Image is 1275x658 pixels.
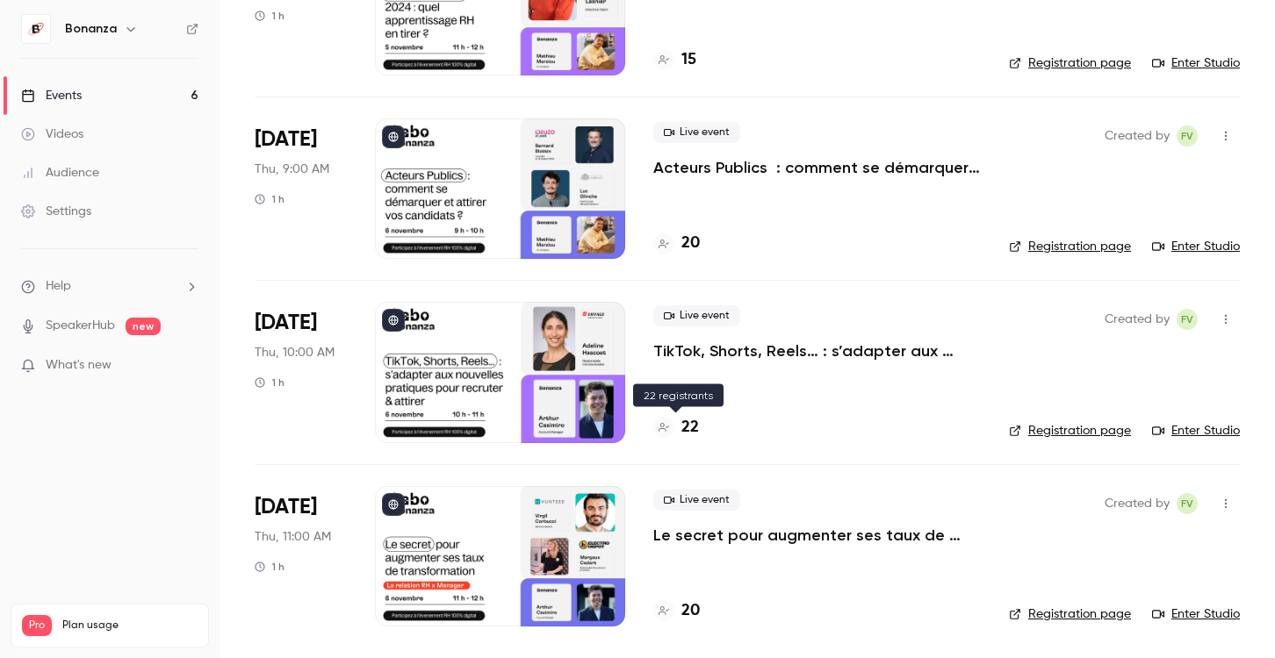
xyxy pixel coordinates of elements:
a: Registration page [1009,238,1131,255]
div: Events [21,87,82,104]
a: Enter Studio [1152,54,1240,72]
a: Enter Studio [1152,238,1240,255]
span: Fabio Vilarinho [1177,309,1198,330]
span: [DATE] [255,125,317,154]
img: Bonanza [22,15,50,43]
iframe: Noticeable Trigger [177,358,198,374]
div: 1 h [255,192,285,206]
h4: 20 [681,232,700,255]
span: Created by [1105,493,1170,514]
span: Live event [653,305,740,326]
li: help-dropdown-opener [21,277,198,296]
a: Enter Studio [1152,605,1240,623]
div: 1 h [255,9,285,23]
span: Thu, 10:00 AM [255,344,335,361]
a: 20 [653,599,700,623]
a: Registration page [1009,605,1131,623]
a: Le secret pour augmenter ses taux de transformation : la relation RH x Manager [653,525,981,546]
div: Settings [21,203,91,220]
span: Created by [1105,309,1170,330]
div: 1 h [255,375,285,390]
a: TikTok, Shorts, Reels… : s’adapter aux nouvelles pratiques pour recruter & attirer [653,340,981,361]
span: Pro [22,615,52,636]
span: [DATE] [255,493,317,521]
span: FV [1181,309,1193,330]
span: Live event [653,490,740,511]
span: Fabio Vilarinho [1177,125,1198,147]
a: 22 [653,416,699,440]
a: 20 [653,232,700,255]
div: 1 h [255,560,285,574]
h4: 20 [681,599,700,623]
span: FV [1181,125,1193,147]
span: [DATE] [255,309,317,337]
span: new [126,318,161,335]
span: FV [1181,493,1193,514]
h4: 15 [681,48,696,72]
span: Thu, 11:00 AM [255,528,331,546]
a: Enter Studio [1152,422,1240,440]
a: 15 [653,48,696,72]
span: Live event [653,122,740,143]
div: Nov 6 Thu, 9:00 AM (Europe/Paris) [255,118,347,259]
span: What's new [46,356,112,375]
a: Registration page [1009,422,1131,440]
div: Videos [21,125,83,143]
span: Fabio Vilarinho [1177,493,1198,514]
div: Nov 6 Thu, 11:00 AM (Europe/Paris) [255,486,347,626]
span: Created by [1105,125,1170,147]
div: Nov 6 Thu, 10:00 AM (Europe/Paris) [255,302,347,442]
a: Acteurs Publics : comment se démarquer et attirer vos candidats ? [653,157,981,178]
h6: Bonanza [65,20,117,38]
div: Audience [21,164,99,182]
h4: 22 [681,416,699,440]
a: Registration page [1009,54,1131,72]
span: Help [46,277,71,296]
span: Thu, 9:00 AM [255,161,329,178]
span: Plan usage [62,619,198,633]
a: SpeakerHub [46,317,115,335]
